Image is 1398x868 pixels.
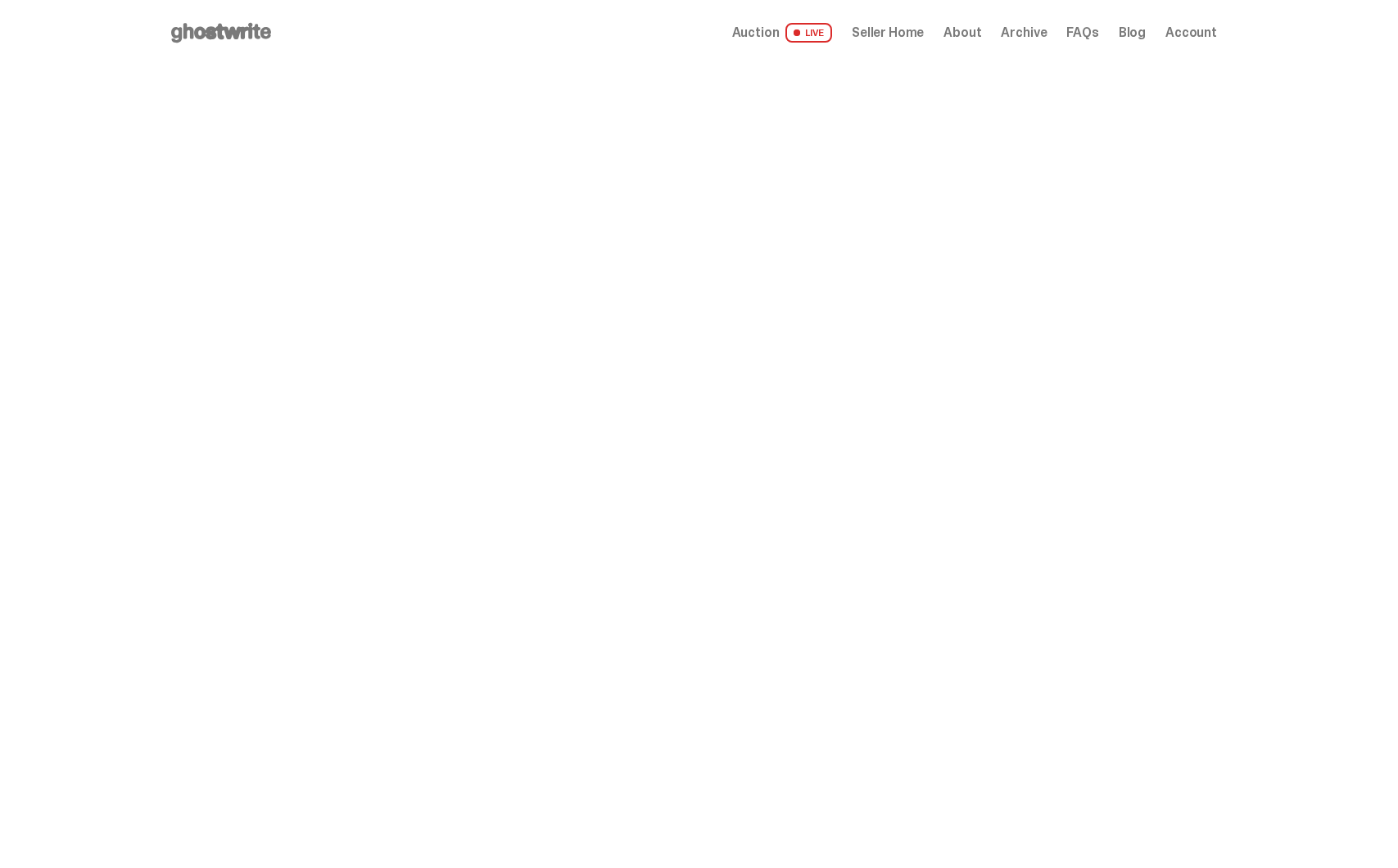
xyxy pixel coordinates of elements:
[1119,26,1146,39] a: Blog
[1165,26,1217,39] a: Account
[1001,26,1047,39] a: Archive
[1066,26,1098,39] a: FAQs
[785,23,832,43] span: LIVE
[943,26,981,39] a: About
[852,26,924,39] a: Seller Home
[732,23,832,43] a: Auction LIVE
[732,26,780,39] span: Auction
